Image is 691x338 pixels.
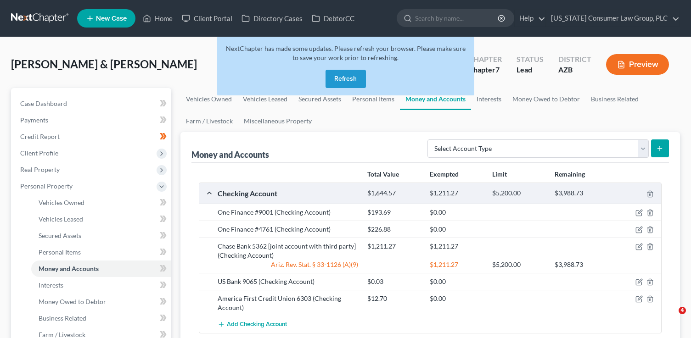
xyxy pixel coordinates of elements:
[488,189,550,198] div: $5,200.00
[515,10,545,27] a: Help
[13,95,171,112] a: Case Dashboard
[550,260,612,269] div: $3,988.73
[39,281,63,289] span: Interests
[550,189,612,198] div: $3,988.73
[415,10,499,27] input: Search by name...
[237,10,307,27] a: Directory Cases
[213,225,363,234] div: One Finance #4761 (Checking Account)
[20,166,60,173] span: Real Property
[11,57,197,71] span: [PERSON_NAME] & [PERSON_NAME]
[191,149,269,160] div: Money and Accounts
[517,65,544,75] div: Lead
[488,260,550,269] div: $5,200.00
[39,232,81,239] span: Secured Assets
[495,65,500,74] span: 7
[213,294,363,312] div: America First Credit Union 6303 (Checking Account)
[39,314,86,322] span: Business Related
[39,265,99,272] span: Money and Accounts
[31,244,171,260] a: Personal Items
[31,211,171,227] a: Vehicles Leased
[606,54,669,75] button: Preview
[177,10,237,27] a: Client Portal
[425,225,488,234] div: $0.00
[31,310,171,327] a: Business Related
[425,260,488,269] div: $1,211.27
[363,294,425,303] div: $12.70
[20,100,67,107] span: Case Dashboard
[238,110,317,132] a: Miscellaneous Property
[218,316,287,333] button: Add Checking Account
[326,70,366,88] button: Refresh
[517,54,544,65] div: Status
[31,260,171,277] a: Money and Accounts
[13,128,171,145] a: Credit Report
[425,277,488,286] div: $0.00
[546,10,680,27] a: [US_STATE] Consumer Law Group, PLC
[39,248,81,256] span: Personal Items
[213,260,363,269] div: Ariz. Rev. Stat. § 33-1126 (A)(9)
[363,242,425,251] div: $1,211.27
[507,88,585,110] a: Money Owed to Debtor
[468,65,502,75] div: Chapter
[425,294,488,303] div: $0.00
[425,208,488,217] div: $0.00
[138,10,177,27] a: Home
[492,170,507,178] strong: Limit
[213,208,363,217] div: One Finance #9001 (Checking Account)
[425,189,488,198] div: $1,211.27
[430,170,459,178] strong: Exempted
[20,116,48,124] span: Payments
[363,225,425,234] div: $226.88
[180,88,237,110] a: Vehicles Owned
[213,188,363,198] div: Checking Account
[363,189,425,198] div: $1,644.57
[679,307,686,314] span: 4
[20,133,60,140] span: Credit Report
[20,149,58,157] span: Client Profile
[558,54,591,65] div: District
[367,170,399,178] strong: Total Value
[31,277,171,294] a: Interests
[39,199,84,206] span: Vehicles Owned
[39,298,106,305] span: Money Owed to Debtor
[555,170,585,178] strong: Remaining
[307,10,359,27] a: DebtorCC
[13,112,171,128] a: Payments
[20,182,73,190] span: Personal Property
[227,321,287,328] span: Add Checking Account
[96,15,127,22] span: New Case
[226,44,466,61] span: NextChapter has made some updates. Please refresh your browser. Please make sure to save your wor...
[213,242,363,260] div: Chase Bank 5362 [joint account with third party] (Checking Account)
[31,294,171,310] a: Money Owed to Debtor
[660,307,682,329] iframe: Intercom live chat
[468,54,502,65] div: Chapter
[585,88,644,110] a: Business Related
[31,194,171,211] a: Vehicles Owned
[31,227,171,244] a: Secured Assets
[39,215,83,223] span: Vehicles Leased
[471,88,507,110] a: Interests
[180,110,238,132] a: Farm / Livestock
[363,277,425,286] div: $0.03
[425,242,488,251] div: $1,211.27
[213,277,363,286] div: US Bank 9065 (Checking Account)
[363,208,425,217] div: $193.69
[558,65,591,75] div: AZB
